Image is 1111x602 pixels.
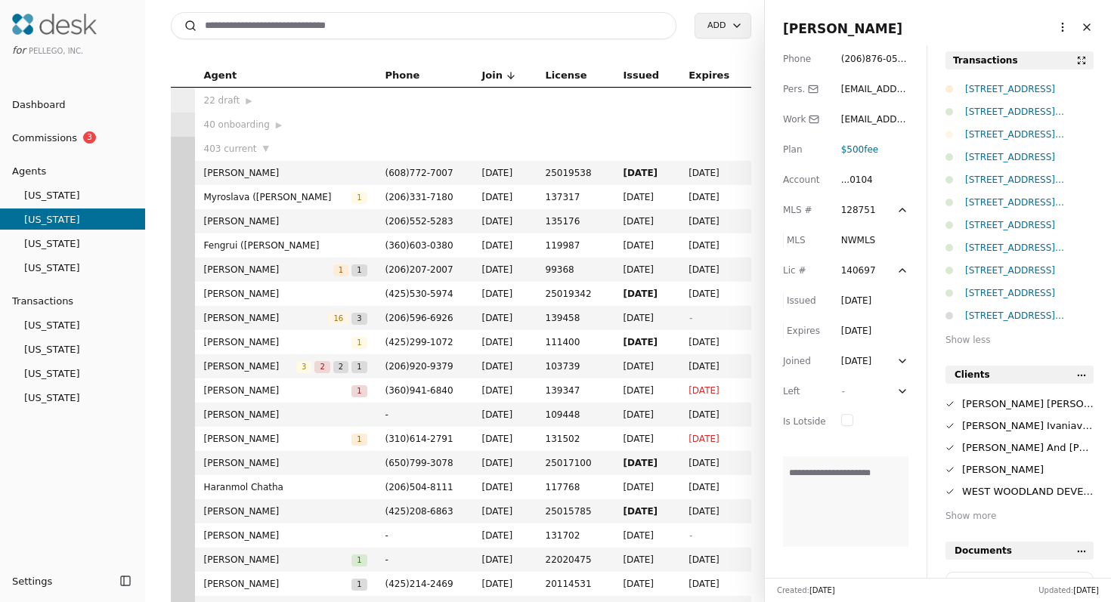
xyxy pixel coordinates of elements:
div: Joined [783,353,826,369]
div: MLS # [783,202,826,218]
span: [DATE] [689,576,741,591]
span: [PERSON_NAME] [204,165,367,181]
span: 139347 [546,383,605,398]
span: [DATE] [482,165,528,181]
span: [DATE] [482,359,528,374]
div: [STREET_ADDRESS] [965,150,1094,165]
div: MLS [783,233,826,248]
span: 131702 [546,528,605,543]
div: 22 draft [204,93,367,108]
span: ( 206 ) 876 - 0547 [841,54,907,79]
span: 109448 [546,407,605,422]
button: 16 [328,310,348,326]
span: - [841,386,844,397]
span: 3 [351,313,367,325]
span: [DATE] [1073,586,1099,594]
span: [DATE] [623,455,670,471]
button: 2 [333,359,348,374]
div: [STREET_ADDRESS][PERSON_NAME] [965,240,1094,255]
span: [DATE] [623,310,670,326]
span: ( 360 ) 603 - 0380 [385,240,453,251]
button: 3 [351,310,367,326]
span: Issued [623,67,659,84]
span: License [546,67,587,84]
div: Issued [783,293,826,308]
button: Settings [6,569,115,593]
div: Phone [783,51,826,66]
button: 3 [296,359,311,374]
span: [PERSON_NAME] [204,359,297,374]
span: [DATE] [482,383,528,398]
span: 1 [351,192,367,204]
div: Updated: [1038,585,1099,596]
span: [DATE] [689,335,741,350]
span: [DATE] [482,431,528,446]
div: [PERSON_NAME] And [PERSON_NAME] [962,440,1094,455]
span: - [689,313,692,323]
span: ▶ [246,94,252,108]
span: [DATE] [482,552,528,567]
span: Join [482,67,503,84]
span: [DATE] [482,407,528,422]
span: [DATE] [689,262,741,277]
span: ( 206 ) 331 - 7180 [385,192,453,202]
span: Documents [955,543,1012,558]
span: [DATE] [482,238,528,253]
div: [PERSON_NAME] [962,462,1094,477]
span: 25017100 [546,455,605,471]
span: [PERSON_NAME] [204,528,367,543]
span: 1 [351,554,367,566]
span: - [385,528,464,543]
span: [DATE] [482,286,528,301]
span: [DATE] [689,407,741,422]
span: [DATE] [482,504,528,519]
div: [STREET_ADDRESS] [965,218,1094,233]
button: 1 [333,262,348,277]
span: 1 [351,434,367,446]
button: 1 [351,262,367,277]
div: [STREET_ADDRESS] [965,286,1094,301]
span: ( 608 ) 772 - 7007 [385,168,453,178]
span: Agent [204,67,237,84]
span: [DATE] [482,190,528,205]
span: - [385,407,464,422]
span: Myroslava ([PERSON_NAME] [204,190,352,205]
span: [DATE] [689,238,741,253]
button: 2 [314,359,330,374]
div: [STREET_ADDRESS][PERSON_NAME] [965,127,1094,142]
span: [DATE] [623,504,670,519]
div: WEST WOODLAND DEVELOPERS LLC And WEST WOODLAND DEVELOPERS LLC [962,483,1094,499]
span: 137317 [546,190,605,205]
span: [DATE] [623,238,670,253]
span: 119987 [546,238,605,253]
div: Created: [777,585,835,596]
div: Is Lotside [783,414,826,429]
div: [STREET_ADDRESS] [965,263,1094,278]
span: [PERSON_NAME] [204,552,352,567]
button: 1 [351,431,367,446]
span: [PERSON_NAME] [783,21,902,36]
span: 20114531 [546,576,605,591]
span: [PERSON_NAME] [204,431,352,446]
span: [DATE] [623,286,670,301]
span: 25019342 [546,286,605,301]
span: [PERSON_NAME] [204,407,367,422]
span: 3 [296,361,311,373]
span: ( 206 ) 920 - 9379 [385,361,453,372]
span: [EMAIL_ADDRESS][DOMAIN_NAME] [841,114,908,155]
span: 131502 [546,431,605,446]
span: 25019538 [546,165,605,181]
span: ( 425 ) 214 - 2469 [385,579,453,589]
span: 139458 [546,310,605,326]
span: ( 310 ) 614 - 2791 [385,434,453,444]
span: Haranmol Chatha [204,480,367,495]
span: ( 425 ) 208 - 6863 [385,506,453,517]
span: ( 425 ) 530 - 5974 [385,289,453,299]
span: [PERSON_NAME] [204,383,352,398]
div: [DATE] [841,293,872,308]
div: Left [783,384,826,399]
span: [DATE] [689,190,741,205]
span: Clients [955,367,990,382]
span: - [689,530,692,541]
div: Transactions [953,53,1018,68]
